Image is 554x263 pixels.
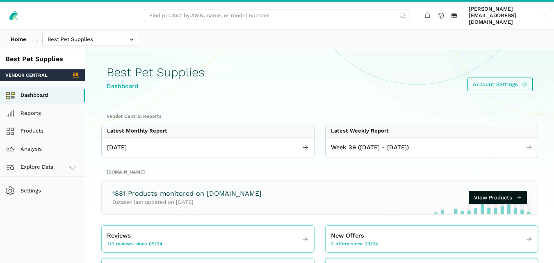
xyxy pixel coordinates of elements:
[469,191,527,204] a: View Products
[112,198,262,206] p: Dataset last updated on [DATE]
[5,72,48,78] span: Vendor Central
[331,128,389,134] div: Latest Weekly Report
[102,229,314,250] a: Reviews 113 reviews since 09/24
[5,33,32,46] a: Home
[326,140,538,155] a: Week 39 ([DATE] - [DATE])
[107,66,205,79] h1: Best Pet Supplies
[107,113,533,119] h2: Vendor Central Reports
[102,140,314,155] a: [DATE]
[466,5,549,27] a: [PERSON_NAME][EMAIL_ADDRESS][DOMAIN_NAME]
[144,9,410,23] input: Find product by ASIN, name, or model number
[331,231,364,240] span: New Offers
[326,229,538,250] a: New Offers 2 offers since 09/24
[107,169,533,175] h2: [DOMAIN_NAME]
[8,162,54,172] span: Explore Data
[107,231,131,240] span: Reviews
[107,143,127,152] span: [DATE]
[5,55,80,64] div: Best Pet Supplies
[107,240,162,247] span: 113 reviews since 09/24
[474,194,512,202] span: View Products
[467,78,533,91] a: Account Settings
[331,240,378,247] span: 2 offers since 09/24
[107,82,205,91] div: Dashboard
[42,33,138,46] input: Best Pet Supplies
[469,6,540,26] span: [PERSON_NAME][EMAIL_ADDRESS][DOMAIN_NAME]
[107,128,167,134] div: Latest Monthly Report
[112,189,262,199] h3: 1881 Products monitored on [DOMAIN_NAME]
[331,143,409,152] span: Week 39 ([DATE] - [DATE])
